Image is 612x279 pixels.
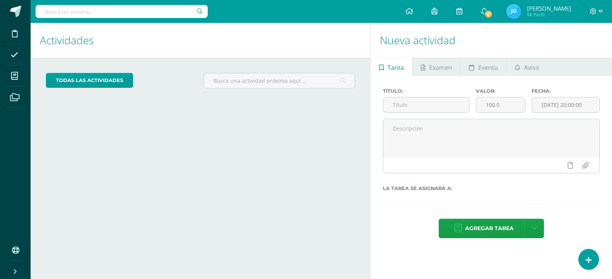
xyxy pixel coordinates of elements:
input: Puntos máximos [476,97,525,112]
span: Agregar tarea [465,219,514,238]
label: Valor: [476,88,526,94]
span: 11 [484,10,493,18]
a: Examen [412,58,460,76]
input: Fecha de entrega [532,97,599,112]
input: Busca un usuario... [36,5,208,18]
span: [PERSON_NAME] [527,5,571,12]
span: Tarea [387,58,404,77]
a: todas las Actividades [46,73,133,88]
a: Evento [461,58,506,76]
label: Fecha: [532,88,600,94]
h1: Actividades [40,23,361,58]
label: La tarea se asignará a: [383,185,600,191]
input: Busca una actividad próxima aquí... [204,73,355,88]
label: Título: [383,88,470,94]
a: Tarea [371,58,412,76]
img: 0c5511dc06ee6ae7c7da3ebbca606f85.png [506,4,521,19]
span: Evento [478,58,498,77]
a: Aviso [507,58,548,76]
input: Título [383,97,469,112]
span: Mi Perfil [527,11,571,18]
span: Examen [429,58,452,77]
h1: Nueva actividad [380,23,603,58]
span: Aviso [524,58,539,77]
